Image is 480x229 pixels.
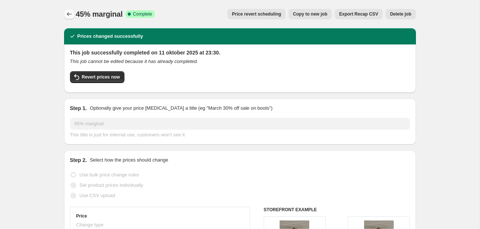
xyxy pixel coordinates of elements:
[80,193,115,198] span: Use CSV upload
[90,104,272,112] p: Optionally give your price [MEDICAL_DATA] a title (eg "March 30% off sale on boots")
[133,11,152,17] span: Complete
[339,11,378,17] span: Export Recap CSV
[232,11,281,17] span: Price revert scheduling
[293,11,327,17] span: Copy to new job
[90,156,168,164] p: Select how the prices should change
[64,9,74,19] button: Price change jobs
[386,9,416,19] button: Delete job
[289,9,332,19] button: Copy to new job
[227,9,286,19] button: Price revert scheduling
[80,172,139,177] span: Use bulk price change rules
[264,207,410,213] h6: STOREFRONT EXAMPLE
[76,222,104,228] span: Change type
[82,74,120,80] span: Revert prices now
[80,182,143,188] span: Set product prices individually
[76,213,87,219] h3: Price
[70,49,410,56] h2: This job successfully completed on 11 oktober 2025 at 23:30.
[70,132,185,137] span: This title is just for internal use, customers won't see it
[76,10,123,18] span: 45% marginal
[77,33,143,40] h2: Prices changed successfully
[70,59,198,64] i: This job cannot be edited because it has already completed.
[70,156,87,164] h2: Step 2.
[70,104,87,112] h2: Step 1.
[335,9,383,19] button: Export Recap CSV
[390,11,411,17] span: Delete job
[70,71,124,83] button: Revert prices now
[70,118,410,130] input: 30% off holiday sale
